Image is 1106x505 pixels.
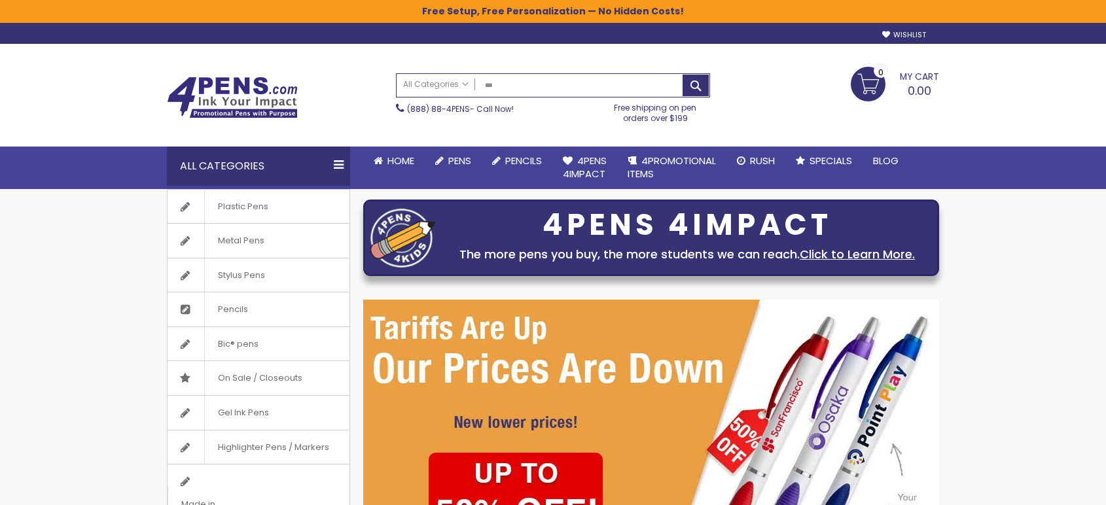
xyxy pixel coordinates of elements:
[442,245,932,264] div: The more pens you buy, the more students we can reach.
[168,224,349,258] a: Metal Pens
[908,82,931,99] span: 0.00
[873,154,899,167] span: Blog
[863,147,909,175] a: Blog
[168,361,349,395] a: On Sale / Closeouts
[750,154,775,167] span: Rush
[617,147,726,189] a: 4PROMOTIONALITEMS
[407,103,470,114] a: (888) 88-4PENS
[387,154,414,167] span: Home
[168,258,349,292] a: Stylus Pens
[204,430,342,464] span: Highlighter Pens / Markers
[204,327,272,361] span: Bic® pens
[168,190,349,224] a: Plastic Pens
[878,66,883,78] span: 0
[505,154,542,167] span: Pencils
[204,396,282,430] span: Gel Ink Pens
[168,292,349,326] a: Pencils
[628,154,716,181] span: 4PROMOTIONAL ITEMS
[168,327,349,361] a: Bic® pens
[425,147,482,175] a: Pens
[204,258,278,292] span: Stylus Pens
[601,97,711,124] div: Free shipping on pen orders over $199
[168,396,349,430] a: Gel Ink Pens
[726,147,785,175] a: Rush
[882,30,926,40] a: Wishlist
[800,246,915,262] a: Click to Learn More.
[168,430,349,464] a: Highlighter Pens / Markers
[204,190,281,224] span: Plastic Pens
[204,224,277,258] span: Metal Pens
[167,147,350,186] div: All Categories
[552,147,617,189] a: 4Pens4impact
[442,211,932,239] div: 4PENS 4IMPACT
[403,79,469,90] span: All Categories
[204,292,261,326] span: Pencils
[204,361,315,395] span: On Sale / Closeouts
[810,154,852,167] span: Specials
[785,147,863,175] a: Specials
[370,208,436,268] img: four_pen_logo.png
[563,154,607,181] span: 4Pens 4impact
[407,103,514,114] span: - Call Now!
[482,147,552,175] a: Pencils
[448,154,471,167] span: Pens
[851,67,939,99] a: 0.00 0
[397,74,475,96] a: All Categories
[167,77,298,118] img: 4Pens Custom Pens and Promotional Products
[363,147,425,175] a: Home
